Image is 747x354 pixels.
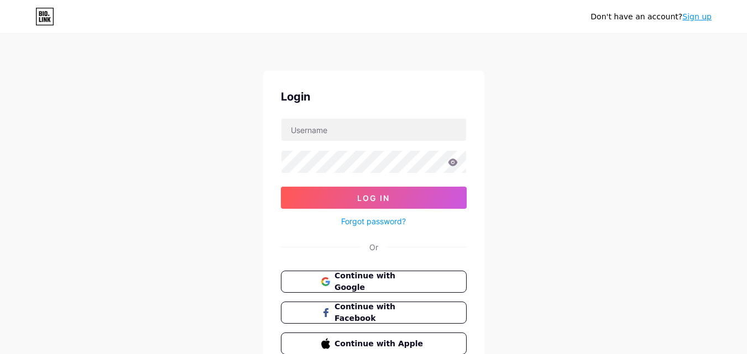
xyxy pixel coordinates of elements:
[281,302,467,324] button: Continue with Facebook
[281,88,467,105] div: Login
[281,119,466,141] input: Username
[281,271,467,293] button: Continue with Google
[281,187,467,209] button: Log In
[369,241,378,253] div: Or
[682,12,712,21] a: Sign up
[335,301,426,324] span: Continue with Facebook
[591,11,712,23] div: Don't have an account?
[341,215,406,227] a: Forgot password?
[357,193,390,203] span: Log In
[335,338,426,350] span: Continue with Apple
[335,270,426,293] span: Continue with Google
